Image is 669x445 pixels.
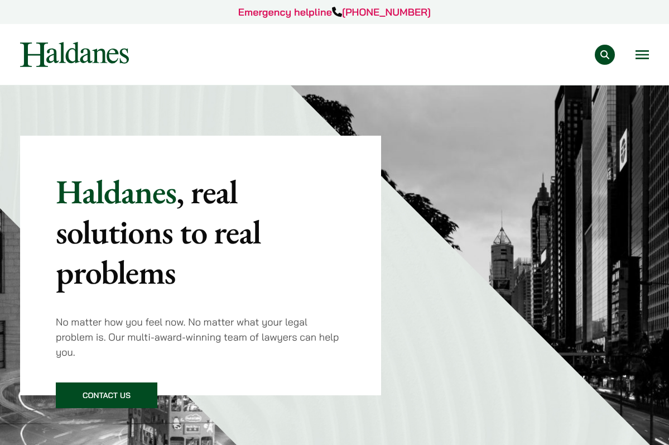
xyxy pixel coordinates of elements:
[238,6,431,18] a: Emergency helpline[PHONE_NUMBER]
[56,314,345,360] p: No matter how you feel now. No matter what your legal problem is. Our multi-award-winning team of...
[56,171,345,292] p: Haldanes
[56,170,261,294] mark: , real solutions to real problems
[20,42,129,67] img: Logo of Haldanes
[56,382,157,408] a: Contact Us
